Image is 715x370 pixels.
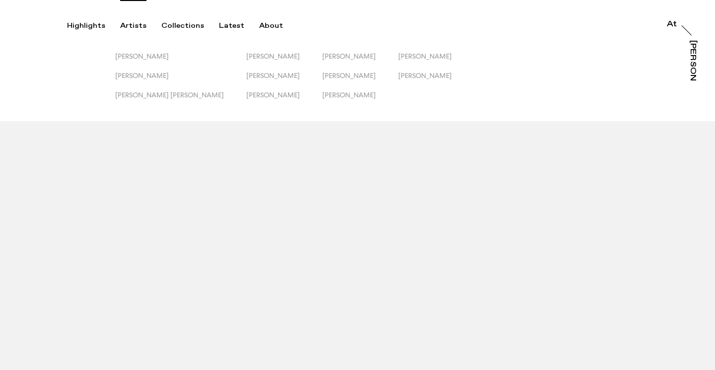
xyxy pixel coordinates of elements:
[67,21,120,30] button: Highlights
[115,91,224,99] span: [PERSON_NAME] [PERSON_NAME]
[246,52,322,72] button: [PERSON_NAME]
[322,72,398,91] button: [PERSON_NAME]
[246,52,300,60] span: [PERSON_NAME]
[246,72,300,79] span: [PERSON_NAME]
[67,21,105,30] div: Highlights
[688,40,698,81] a: [PERSON_NAME]
[219,21,244,30] div: Latest
[115,52,246,72] button: [PERSON_NAME]
[259,21,298,30] button: About
[246,72,322,91] button: [PERSON_NAME]
[322,91,398,110] button: [PERSON_NAME]
[120,21,161,30] button: Artists
[115,52,169,60] span: [PERSON_NAME]
[246,91,322,110] button: [PERSON_NAME]
[115,72,246,91] button: [PERSON_NAME]
[115,72,169,79] span: [PERSON_NAME]
[689,40,697,117] div: [PERSON_NAME]
[322,72,376,79] span: [PERSON_NAME]
[219,21,259,30] button: Latest
[115,91,246,110] button: [PERSON_NAME] [PERSON_NAME]
[161,21,219,30] button: Collections
[120,21,146,30] div: Artists
[322,52,398,72] button: [PERSON_NAME]
[398,72,474,91] button: [PERSON_NAME]
[667,20,677,28] div: At
[322,91,376,99] span: [PERSON_NAME]
[667,19,677,29] a: At
[246,91,300,99] span: [PERSON_NAME]
[398,52,452,60] span: [PERSON_NAME]
[398,72,452,79] span: [PERSON_NAME]
[161,21,204,30] div: Collections
[398,52,474,72] button: [PERSON_NAME]
[259,21,283,30] div: About
[322,52,376,60] span: [PERSON_NAME]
